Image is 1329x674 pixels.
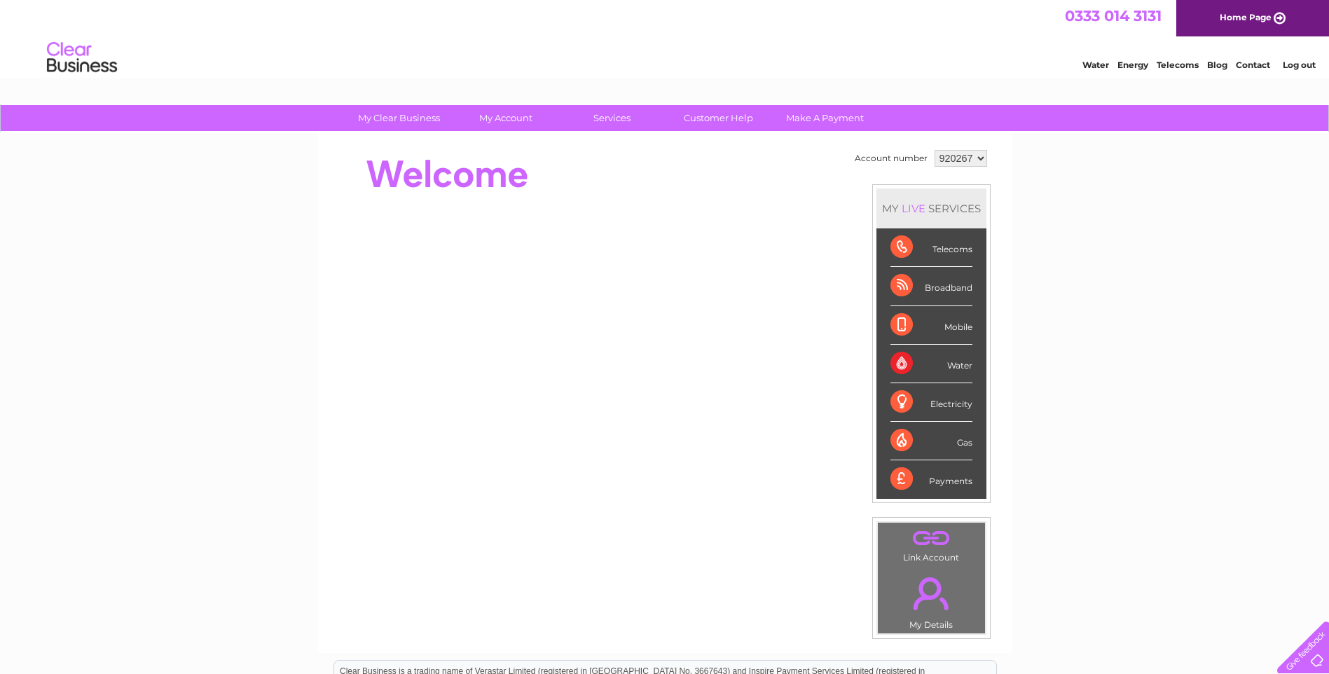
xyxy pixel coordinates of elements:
div: Telecoms [890,228,972,267]
td: Account number [851,146,931,170]
a: Water [1082,60,1109,70]
a: Make A Payment [767,105,883,131]
a: My Clear Business [341,105,457,131]
div: Payments [890,460,972,498]
a: Services [554,105,670,131]
div: Clear Business is a trading name of Verastar Limited (registered in [GEOGRAPHIC_DATA] No. 3667643... [334,8,996,68]
td: Link Account [877,522,986,566]
div: Electricity [890,383,972,422]
div: Mobile [890,306,972,345]
a: Telecoms [1157,60,1199,70]
div: Broadband [890,267,972,305]
div: Water [890,345,972,383]
a: 0333 014 3131 [1065,7,1162,25]
a: My Account [448,105,563,131]
a: Energy [1117,60,1148,70]
div: LIVE [899,202,928,215]
td: My Details [877,565,986,634]
div: Gas [890,422,972,460]
a: Contact [1236,60,1270,70]
a: . [881,526,982,551]
div: MY SERVICES [876,188,986,228]
a: . [881,569,982,618]
a: Log out [1283,60,1316,70]
img: logo.png [46,36,118,79]
a: Customer Help [661,105,776,131]
a: Blog [1207,60,1227,70]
